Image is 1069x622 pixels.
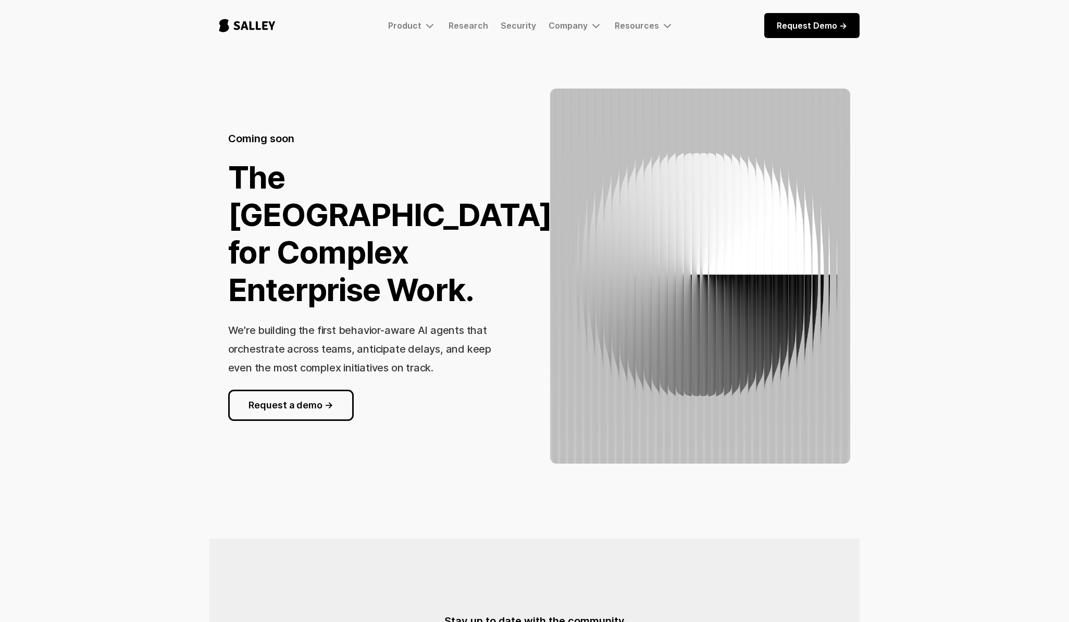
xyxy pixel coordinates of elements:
[228,324,491,374] h3: We’re building the first behavior-aware AI agents that orchestrate across teams, anticipate delay...
[764,13,860,38] a: Request Demo ->
[209,8,285,43] a: home
[501,20,536,31] a: Security
[615,19,674,32] div: Resources
[228,131,294,146] h5: Coming soon
[549,20,588,31] div: Company
[388,19,436,32] div: Product
[449,20,488,31] a: Research
[388,20,421,31] div: Product
[228,158,553,308] h1: The [GEOGRAPHIC_DATA] for Complex Enterprise Work.
[549,19,602,32] div: Company
[615,20,659,31] div: Resources
[228,390,354,421] a: Request a demo ->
